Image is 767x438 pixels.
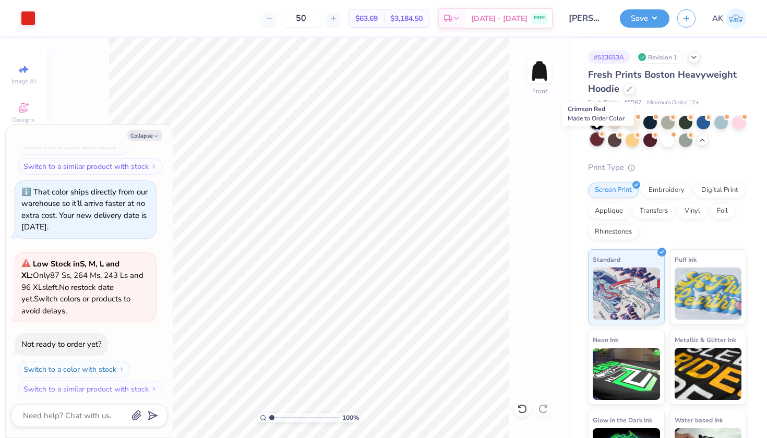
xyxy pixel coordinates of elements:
span: Made to Order Color [568,114,625,123]
div: Not ready to order yet? [21,339,102,349]
div: Transfers [633,203,675,219]
span: $3,184.50 [390,13,423,24]
span: Glow in the Dark Ink [593,415,652,425]
button: Switch to a color with stock [18,138,130,155]
span: Minimum Order: 12 + [647,99,699,107]
img: Alison Kacerik [726,8,746,29]
button: Switch to a color with stock [18,361,130,378]
input: – – [281,9,321,28]
span: Metallic & Glitter Ink [675,334,736,345]
span: $63.69 [355,13,378,24]
span: Water based Ink [675,415,723,425]
div: Crimson Red [562,102,634,126]
img: Switch to a color with stock [118,366,125,372]
button: Save [620,9,669,28]
button: Collapse [127,130,162,141]
span: Puff Ink [675,254,697,265]
strong: Low Stock in S, M, L and XL : [21,259,119,281]
img: Switch to a color with stock [118,143,125,150]
button: Switch to a similar product with stock [18,158,163,175]
span: FREE [534,15,545,22]
img: Standard [593,267,660,320]
span: Fresh Prints Boston Heavyweight Hoodie [588,68,737,95]
span: Neon Ink [593,334,618,345]
span: Standard [593,254,620,265]
span: 100 % [342,413,359,422]
img: Metallic & Glitter Ink [675,348,742,400]
div: Foil [710,203,735,219]
div: Applique [588,203,630,219]
div: Embroidery [642,182,691,198]
div: Rhinestones [588,224,639,240]
span: [DATE] - [DATE] [471,13,528,24]
img: Front [529,60,550,81]
div: # 513653A [588,51,630,64]
span: AK [712,13,723,25]
div: Vinyl [678,203,707,219]
div: Print Type [588,162,746,174]
img: Neon Ink [593,348,660,400]
a: AK [712,8,746,29]
button: Switch to a similar product with stock [18,381,163,397]
div: Digital Print [694,182,745,198]
div: That color ships directly from our warehouse so it’ll arrive faster at no extra cost. Your new de... [21,187,148,233]
span: No restock date yet. [21,282,114,305]
span: Designs [12,116,35,124]
img: Switch to a similar product with stock [151,386,157,392]
div: Front [532,87,547,96]
div: Revision 1 [635,51,683,64]
span: Image AI [11,77,36,86]
img: Puff Ink [675,267,742,320]
input: Untitled Design [561,8,612,29]
img: Switch to a similar product with stock [151,163,157,169]
span: Only 87 Ss, 264 Ms, 243 Ls and 96 XLs left. Switch colors or products to avoid delays. [21,259,143,316]
div: Screen Print [588,182,639,198]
